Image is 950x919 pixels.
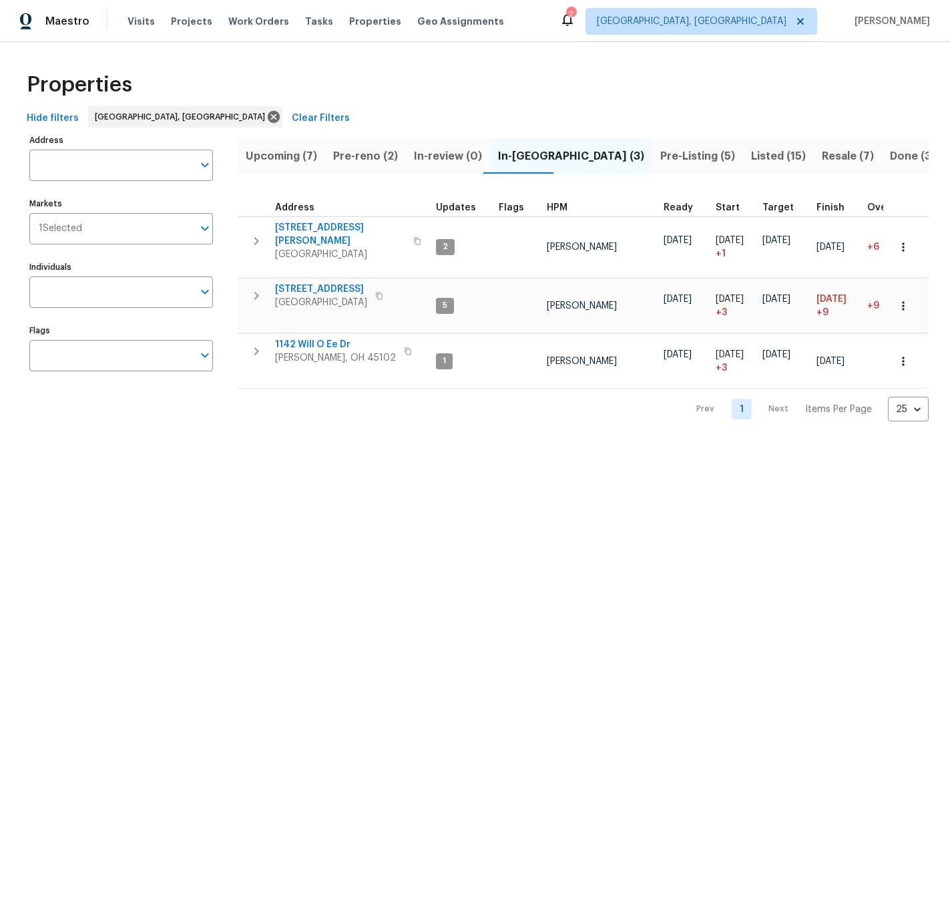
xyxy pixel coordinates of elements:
[664,203,705,212] div: Earliest renovation start date (first business day after COE or Checkout)
[710,279,757,333] td: Project started 3 days late
[27,78,132,91] span: Properties
[762,350,790,359] span: [DATE]
[196,283,214,301] button: Open
[547,357,617,366] span: [PERSON_NAME]
[816,357,845,366] span: [DATE]
[816,203,845,212] span: Finish
[664,203,693,212] span: Ready
[805,403,872,416] p: Items Per Page
[292,110,350,127] span: Clear Filters
[275,221,405,248] span: [STREET_ADDRESS][PERSON_NAME]
[21,106,84,131] button: Hide filters
[716,361,727,375] span: + 3
[275,248,405,261] span: [GEOGRAPHIC_DATA]
[716,295,744,304] span: [DATE]
[710,334,757,389] td: Project started 3 days late
[45,15,89,28] span: Maestro
[762,236,790,245] span: [DATE]
[333,147,398,166] span: Pre-reno (2)
[498,147,644,166] span: In-[GEOGRAPHIC_DATA] (3)
[547,301,617,311] span: [PERSON_NAME]
[499,203,524,212] span: Flags
[716,203,740,212] span: Start
[867,242,879,252] span: +6
[275,203,314,212] span: Address
[275,283,367,296] span: [STREET_ADDRESS]
[39,223,82,234] span: 1 Selected
[275,338,396,351] span: 1142 Will O Ee Dr
[196,156,214,174] button: Open
[228,15,289,28] span: Work Orders
[566,8,575,21] div: 2
[816,242,845,252] span: [DATE]
[196,346,214,365] button: Open
[710,216,757,278] td: Project started 1 days late
[716,203,752,212] div: Actual renovation start date
[862,216,919,278] td: 6 day(s) past target finish date
[95,110,270,124] span: [GEOGRAPHIC_DATA], [GEOGRAPHIC_DATA]
[762,203,806,212] div: Target renovation project end date
[436,203,476,212] span: Updates
[762,295,790,304] span: [DATE]
[597,15,786,28] span: [GEOGRAPHIC_DATA], [GEOGRAPHIC_DATA]
[349,15,401,28] span: Properties
[890,147,945,166] span: Done (311)
[816,295,847,304] span: [DATE]
[27,110,79,127] span: Hide filters
[888,392,929,427] div: 25
[437,300,453,311] span: 5
[286,106,355,131] button: Clear Filters
[811,279,862,333] td: Scheduled to finish 9 day(s) late
[88,106,282,128] div: [GEOGRAPHIC_DATA], [GEOGRAPHIC_DATA]
[171,15,212,28] span: Projects
[762,203,794,212] span: Target
[732,399,752,419] a: Goto page 1
[867,203,914,212] div: Days past target finish date
[660,147,735,166] span: Pre-Listing (5)
[716,350,744,359] span: [DATE]
[716,236,744,245] span: [DATE]
[716,247,726,260] span: + 1
[849,15,930,28] span: [PERSON_NAME]
[29,263,213,271] label: Individuals
[275,296,367,309] span: [GEOGRAPHIC_DATA]
[29,136,213,144] label: Address
[716,306,727,319] span: + 3
[816,203,857,212] div: Projected renovation finish date
[664,236,692,245] span: [DATE]
[684,397,929,421] nav: Pagination Navigation
[867,203,902,212] span: Overall
[246,147,317,166] span: Upcoming (7)
[29,327,213,335] label: Flags
[751,147,806,166] span: Listed (15)
[664,350,692,359] span: [DATE]
[128,15,155,28] span: Visits
[417,15,504,28] span: Geo Assignments
[29,200,213,208] label: Markets
[437,241,453,252] span: 2
[275,351,396,365] span: [PERSON_NAME], OH 45102
[414,147,482,166] span: In-review (0)
[547,203,567,212] span: HPM
[664,295,692,304] span: [DATE]
[862,279,919,333] td: 9 day(s) past target finish date
[196,219,214,238] button: Open
[822,147,874,166] span: Resale (7)
[867,301,879,311] span: +9
[437,355,451,367] span: 1
[547,242,617,252] span: [PERSON_NAME]
[816,306,828,319] span: +9
[305,17,333,26] span: Tasks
